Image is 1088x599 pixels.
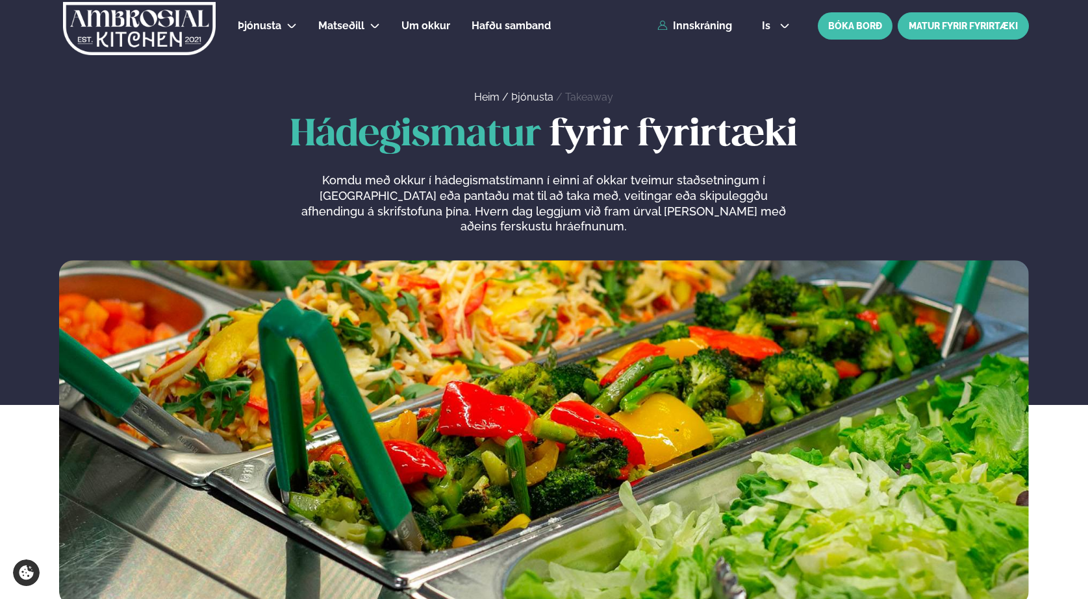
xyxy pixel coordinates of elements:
[401,19,450,32] span: Um okkur
[556,91,565,103] span: /
[511,91,553,103] a: Þjónusta
[13,559,40,586] a: Cookie settings
[238,19,281,32] span: Þjónusta
[472,19,551,32] span: Hafðu samband
[59,115,1029,156] h1: fyrir fyrirtæki
[565,91,613,103] a: Takeaway
[318,18,364,34] a: Matseðill
[752,21,800,31] button: is
[318,19,364,32] span: Matseðill
[298,173,789,235] p: Komdu með okkur í hádegismatstímann í einni af okkar tveimur staðsetningum í [GEOGRAPHIC_DATA] eð...
[62,2,217,55] img: logo
[502,91,511,103] span: /
[898,12,1029,40] a: MATUR FYRIR FYRIRTÆKI
[474,91,500,103] a: Heim
[657,20,732,32] a: Innskráning
[762,21,774,31] span: is
[818,12,892,40] button: BÓKA BORÐ
[472,18,551,34] a: Hafðu samband
[290,117,541,153] span: Hádegismatur
[401,18,450,34] a: Um okkur
[238,18,281,34] a: Þjónusta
